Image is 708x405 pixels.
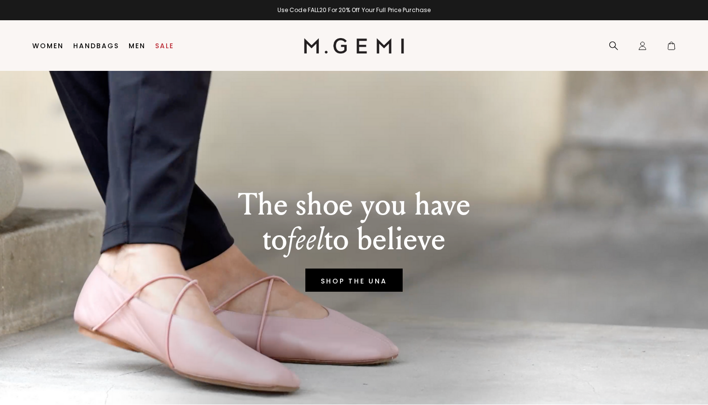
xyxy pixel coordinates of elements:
img: M.Gemi [304,38,405,54]
p: to to believe [238,222,471,257]
a: Sale [155,42,174,50]
a: Women [32,42,64,50]
em: feel [287,221,324,258]
a: Men [129,42,145,50]
p: The shoe you have [238,188,471,222]
a: Handbags [73,42,119,50]
a: SHOP THE UNA [305,269,403,292]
